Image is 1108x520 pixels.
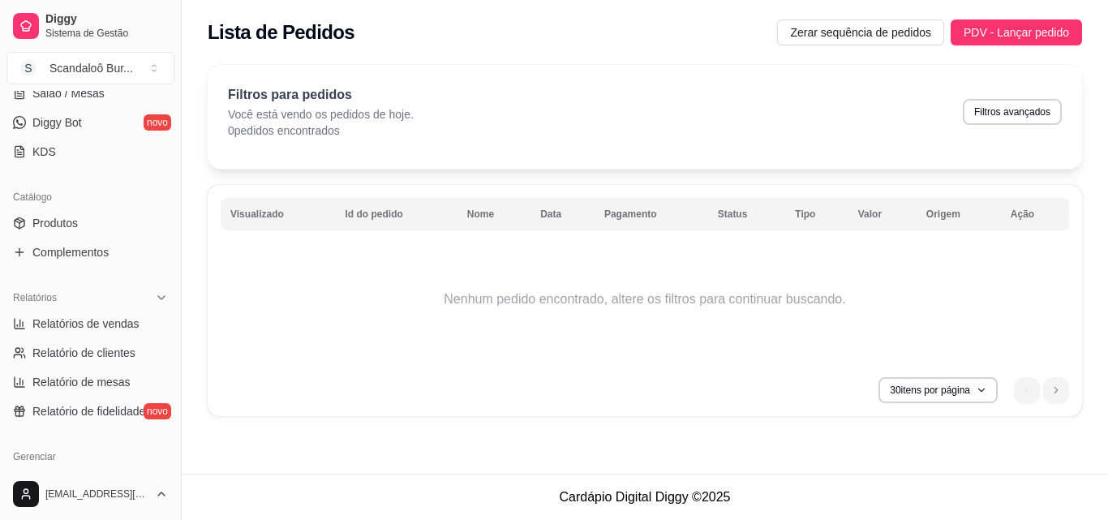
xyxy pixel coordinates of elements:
[6,340,174,366] a: Relatório de clientes
[32,403,145,419] span: Relatório de fidelidade
[963,99,1062,125] button: Filtros avançados
[49,60,133,76] div: Scandaloô Bur ...
[1006,369,1077,411] nav: pagination navigation
[228,122,414,139] p: 0 pedidos encontrados
[6,210,174,236] a: Produtos
[45,27,168,40] span: Sistema de Gestão
[32,244,109,260] span: Complementos
[6,398,174,424] a: Relatório de fidelidadenovo
[595,198,708,230] th: Pagamento
[6,444,174,470] div: Gerenciar
[208,19,354,45] h2: Lista de Pedidos
[32,345,135,361] span: Relatório de clientes
[45,488,148,501] span: [EMAIL_ADDRESS][DOMAIN_NAME]
[221,234,1069,364] td: Nenhum pedido encontrado, altere os filtros para continuar buscando.
[917,198,1001,230] th: Origem
[6,239,174,265] a: Complementos
[32,144,56,160] span: KDS
[6,80,174,106] a: Salão / Mesas
[1043,377,1069,403] li: next page button
[228,85,414,105] p: Filtros para pedidos
[45,12,168,27] span: Diggy
[6,139,174,165] a: KDS
[32,316,140,332] span: Relatórios de vendas
[708,198,786,230] th: Status
[6,110,174,135] a: Diggy Botnovo
[6,52,174,84] button: Select a team
[336,198,457,230] th: Id do pedido
[790,24,931,41] span: Zerar sequência de pedidos
[785,198,848,230] th: Tipo
[6,184,174,210] div: Catálogo
[182,474,1108,520] footer: Cardápio Digital Diggy © 2025
[964,24,1069,41] span: PDV - Lançar pedido
[6,369,174,395] a: Relatório de mesas
[228,106,414,122] p: Você está vendo os pedidos de hoje.
[1001,198,1069,230] th: Ação
[848,198,917,230] th: Valor
[221,198,336,230] th: Visualizado
[777,19,944,45] button: Zerar sequência de pedidos
[32,374,131,390] span: Relatório de mesas
[6,311,174,337] a: Relatórios de vendas
[951,19,1082,45] button: PDV - Lançar pedido
[32,85,105,101] span: Salão / Mesas
[457,198,530,230] th: Nome
[13,291,57,304] span: Relatórios
[32,215,78,231] span: Produtos
[878,377,998,403] button: 30itens por página
[32,114,82,131] span: Diggy Bot
[20,60,37,76] span: S
[6,6,174,45] a: DiggySistema de Gestão
[530,198,595,230] th: Data
[6,475,174,514] button: [EMAIL_ADDRESS][DOMAIN_NAME]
